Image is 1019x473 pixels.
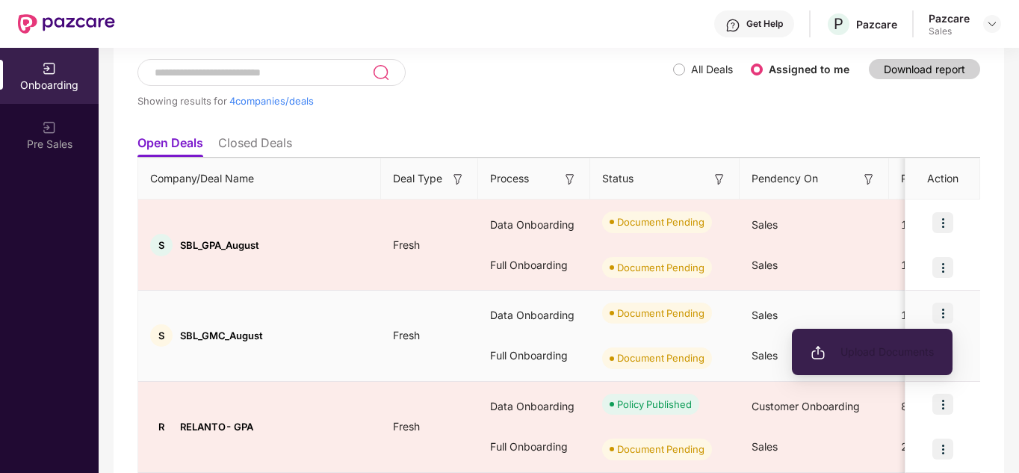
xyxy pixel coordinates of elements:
img: svg+xml;base64,PHN2ZyB3aWR0aD0iMjAiIGhlaWdodD0iMjAiIHZpZXdCb3g9IjAgMCAyMCAyMCIgZmlsbD0ibm9uZSIgeG... [811,345,826,360]
div: Document Pending [617,350,704,365]
span: P [834,15,843,33]
span: Fresh [381,238,432,251]
div: Document Pending [617,306,704,321]
span: Status [602,170,634,187]
img: icon [932,303,953,324]
img: svg+xml;base64,PHN2ZyB3aWR0aD0iMjAiIGhlaWdodD0iMjAiIHZpZXdCb3g9IjAgMCAyMCAyMCIgZmlsbD0ibm9uZSIgeG... [42,61,57,76]
img: svg+xml;base64,PHN2ZyB3aWR0aD0iMTYiIGhlaWdodD0iMTYiIHZpZXdCb3g9IjAgMCAxNiAxNiIgZmlsbD0ibm9uZSIgeG... [712,172,727,187]
span: Sales [752,218,778,231]
span: RELANTO- GPA [180,421,253,433]
div: Showing results for [137,95,673,107]
div: Policy Published [617,397,692,412]
img: svg+xml;base64,PHN2ZyB3aWR0aD0iMjAiIGhlaWdodD0iMjAiIHZpZXdCb3g9IjAgMCAyMCAyMCIgZmlsbD0ibm9uZSIgeG... [42,120,57,135]
li: Open Deals [137,135,203,157]
img: icon [932,257,953,278]
span: SBL_GPA_August [180,239,259,251]
th: Action [905,158,980,200]
span: Pendency [901,170,977,187]
span: Pendency On [752,170,818,187]
span: Fresh [381,420,432,433]
label: Assigned to me [769,63,849,75]
img: svg+xml;base64,PHN2ZyB3aWR0aD0iMjQiIGhlaWdodD0iMjUiIHZpZXdCb3g9IjAgMCAyNCAyNSIgZmlsbD0ibm9uZSIgeG... [372,64,389,81]
span: Sales [752,259,778,271]
div: Get Help [746,18,783,30]
img: icon [932,212,953,233]
div: Full Onboarding [478,245,590,285]
button: Download report [869,59,980,79]
div: Full Onboarding [478,336,590,376]
div: 1 days [889,245,1001,285]
th: Pendency [889,158,1001,200]
div: R [150,415,173,438]
span: Sales [752,309,778,321]
span: Sales [752,349,778,362]
img: svg+xml;base64,PHN2ZyB3aWR0aD0iMTYiIGhlaWdodD0iMTYiIHZpZXdCb3g9IjAgMCAxNiAxNiIgZmlsbD0ibm9uZSIgeG... [563,172,577,187]
div: S [150,324,173,347]
div: Data Onboarding [478,386,590,427]
div: 1 days [889,205,1001,245]
img: svg+xml;base64,PHN2ZyBpZD0iSGVscC0zMngzMiIgeG1sbnM9Imh0dHA6Ly93d3cudzMub3JnLzIwMDAvc3ZnIiB3aWR0aD... [725,18,740,33]
span: Sales [752,440,778,453]
div: S [150,234,173,256]
img: icon [932,394,953,415]
span: Deal Type [393,170,442,187]
div: Document Pending [617,442,704,457]
span: 4 companies/deals [229,95,314,107]
img: svg+xml;base64,PHN2ZyB3aWR0aD0iMTYiIGhlaWdodD0iMTYiIHZpZXdCb3g9IjAgMCAxNiAxNiIgZmlsbD0ibm9uZSIgeG... [861,172,876,187]
span: Fresh [381,329,432,341]
div: Full Onboarding [478,427,590,467]
div: Data Onboarding [478,295,590,336]
span: Process [490,170,529,187]
span: Customer Onboarding [752,400,860,412]
span: SBL_GMC_August [180,330,263,341]
div: Pazcare [929,11,970,25]
th: Company/Deal Name [138,158,381,200]
div: Document Pending [617,214,704,229]
div: Sales [929,25,970,37]
div: 1 days [889,295,1001,336]
img: svg+xml;base64,PHN2ZyB3aWR0aD0iMTYiIGhlaWdodD0iMTYiIHZpZXdCb3g9IjAgMCAxNiAxNiIgZmlsbD0ibm9uZSIgeG... [450,172,465,187]
span: Upload Documents [811,344,934,360]
li: Closed Deals [218,135,292,157]
img: icon [932,439,953,460]
div: Document Pending [617,260,704,275]
label: All Deals [691,63,733,75]
div: Data Onboarding [478,205,590,245]
img: New Pazcare Logo [18,14,115,34]
div: 22 days [889,427,1001,467]
div: 8 days [889,386,1001,427]
img: svg+xml;base64,PHN2ZyBpZD0iRHJvcGRvd24tMzJ4MzIiIHhtbG5zPSJodHRwOi8vd3d3LnczLm9yZy8yMDAwL3N2ZyIgd2... [986,18,998,30]
div: Pazcare [856,17,897,31]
